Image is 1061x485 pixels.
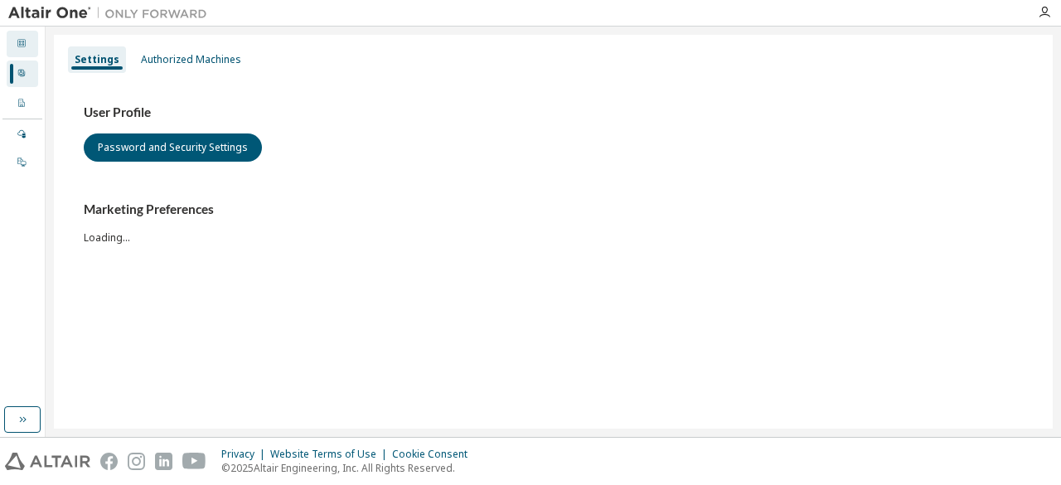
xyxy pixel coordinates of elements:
img: instagram.svg [128,453,145,470]
div: On Prem [7,149,38,176]
p: © 2025 Altair Engineering, Inc. All Rights Reserved. [221,461,477,475]
button: Password and Security Settings [84,133,262,162]
img: Altair One [8,5,216,22]
div: Authorized Machines [141,53,241,66]
div: Loading... [84,201,1023,244]
div: Settings [75,53,119,66]
h3: Marketing Preferences [84,201,1023,218]
img: linkedin.svg [155,453,172,470]
div: User Profile [7,61,38,87]
div: Cookie Consent [392,448,477,461]
img: youtube.svg [182,453,206,470]
img: facebook.svg [100,453,118,470]
div: Website Terms of Use [270,448,392,461]
div: Dashboard [7,31,38,57]
img: altair_logo.svg [5,453,90,470]
div: Company Profile [7,90,38,117]
h3: User Profile [84,104,1023,121]
div: Privacy [221,448,270,461]
div: Managed [7,121,38,148]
